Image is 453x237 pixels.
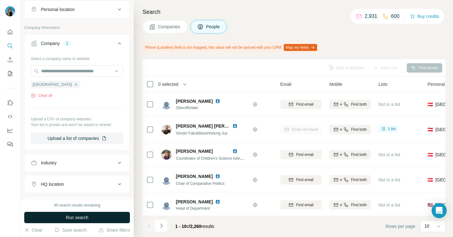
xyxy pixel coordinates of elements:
[176,98,213,104] span: [PERSON_NAME]
[41,40,60,47] div: Company
[329,125,371,134] button: Find both
[280,200,322,210] button: Find email
[31,53,123,62] div: Select a company name or website
[5,54,15,65] button: Enrich CSV
[31,122,123,128] p: Your list is private and won't be saved or shared.
[176,149,213,154] span: [PERSON_NAME]
[161,99,171,109] img: Avatar
[329,81,342,87] span: Mobile
[5,6,15,16] img: Avatar
[280,81,291,87] span: Email
[280,175,322,185] button: Find email
[158,81,178,87] span: 0 selected
[424,223,429,229] p: 10
[351,202,367,208] span: Find both
[428,101,433,107] span: 🇦🇹
[24,25,130,30] p: Company information
[24,227,42,233] button: Clear
[378,102,400,107] span: Not in a list
[388,126,396,132] span: 1 list
[296,202,313,208] span: Find email
[143,8,445,16] h4: Search
[391,13,400,20] p: 600
[351,152,367,157] span: Find both
[296,102,313,107] span: Find email
[351,177,367,183] span: Find both
[176,131,227,135] span: Vorsitz Fakultätsvertretung Jus
[5,26,15,38] button: Quick start
[54,227,87,233] button: Save search
[428,177,433,183] span: 🇦🇹
[378,152,400,157] span: Not in a list
[143,42,318,53] div: Phone (Landline) field is not mapped, this value will not be synced with your CRM
[25,36,130,53] button: Company1
[41,160,57,166] div: Industry
[33,82,72,87] span: [GEOGRAPHIC_DATA]
[25,155,130,170] button: Industry
[25,2,130,17] button: Personal location
[155,219,168,232] button: Navigate to next page
[232,149,238,154] img: LinkedIn logo
[176,199,213,205] span: [PERSON_NAME]
[41,6,75,13] div: Personal location
[296,152,313,157] span: Find email
[187,224,190,229] span: of
[206,24,221,30] span: People
[378,177,400,182] span: Not in a list
[428,202,433,208] span: 🇺🇸
[378,202,400,207] span: Not in a list
[25,198,130,213] button: Annual revenue ($)
[190,224,201,229] span: 2,260
[176,181,225,186] span: Chair of Comparative Politics
[161,150,171,160] img: Avatar
[161,175,171,185] img: Avatar
[280,100,322,109] button: Find email
[5,97,15,108] button: Use Surfe on LinkedIn
[161,200,171,210] img: Avatar
[31,116,123,122] p: Upload a CSV of company websites.
[5,111,15,122] button: Use Surfe API
[31,93,52,98] button: Clear all
[365,13,377,20] p: 2,931
[386,223,415,229] span: Rows per page
[24,212,130,223] button: Run search
[232,124,238,129] img: LinkedIn logo
[99,227,130,233] button: Share filters
[284,44,317,51] button: Map my fields
[5,125,15,136] button: Dashboard
[215,199,220,204] img: LinkedIn logo
[5,139,15,150] button: Feedback
[175,224,187,229] span: 1 - 10
[176,173,213,179] span: [PERSON_NAME]
[296,177,313,183] span: Find email
[432,203,447,218] div: Open Intercom Messenger
[5,68,15,79] button: My lists
[176,156,305,161] span: Coordinator of Children's Science Advisory Board (Kinderbeirat) at Junge Uni
[329,200,371,210] button: Find both
[5,40,15,52] button: Search
[54,202,100,208] div: 46 search results remaining
[378,81,388,87] span: Lists
[175,224,214,229] span: results
[428,152,433,158] span: 🇦🇹
[329,100,371,109] button: Find both
[351,127,367,132] span: Find both
[25,177,130,192] button: HQ location
[329,175,371,185] button: Find both
[176,105,228,111] span: Oberoffizialer
[351,102,367,107] span: Find both
[410,12,439,21] button: Buy credits
[215,174,220,179] img: LinkedIn logo
[41,181,64,187] div: HQ location
[161,124,171,135] img: Avatar
[64,41,71,46] div: 1
[176,124,251,129] span: [PERSON_NAME] [PERSON_NAME]
[280,150,322,159] button: Find email
[66,214,88,221] span: Run search
[31,133,123,144] button: Upload a list of companies
[158,24,181,30] span: Companies
[329,150,371,159] button: Find both
[215,99,220,104] img: LinkedIn logo
[428,126,433,133] span: 🇦🇹
[176,206,228,211] span: Head of Department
